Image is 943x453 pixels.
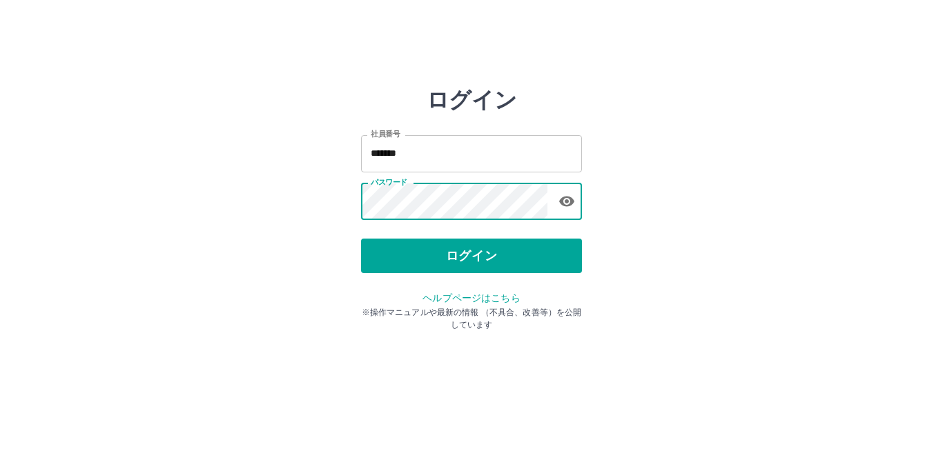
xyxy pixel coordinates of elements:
[422,292,520,303] a: ヘルプページはこちら
[371,129,400,139] label: 社員番号
[361,306,582,331] p: ※操作マニュアルや最新の情報 （不具合、改善等）を公開しています
[371,177,407,188] label: パスワード
[361,239,582,273] button: ログイン
[427,87,517,113] h2: ログイン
